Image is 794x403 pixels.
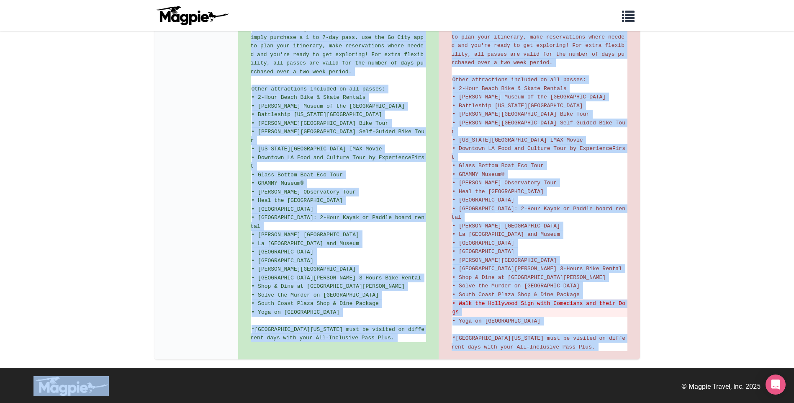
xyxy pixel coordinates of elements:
span: Go City makes sightseeing flexible and hassle-free. Simply purchase a 1 to 7-day pass, use the Go... [251,26,427,75]
img: logo-ab69f6fb50320c5b225c76a69d11143b.png [154,5,230,26]
span: • Solve the Murder on [GEOGRAPHIC_DATA] [452,283,580,289]
span: • [PERSON_NAME][GEOGRAPHIC_DATA] [252,266,356,272]
span: • [GEOGRAPHIC_DATA]: 2-Hour Kayak or Paddle board rental [251,214,424,230]
span: • [PERSON_NAME] Observatory Tour [452,180,557,186]
span: • Glass Bottom Boat Eco Tour [452,163,544,169]
span: • [GEOGRAPHIC_DATA][PERSON_NAME] 3-Hours Bike Rental [452,266,622,272]
span: • [PERSON_NAME] [GEOGRAPHIC_DATA] [252,232,359,238]
span: *[GEOGRAPHIC_DATA][US_STATE] must be visited on different days with your All-Inclusive Pass Plus. [251,326,424,341]
del: • Walk the Hollywood Sign with Comedians and their Dogs [452,300,627,316]
span: • Downtown LA Food and Culture Tour by ExperienceFirst [452,145,625,160]
span: • [PERSON_NAME] Observatory Tour [252,189,356,195]
img: logo-white-d94fa1abed81b67a048b3d0f0ab5b955.png [33,376,109,396]
span: • Shop & Dine at [GEOGRAPHIC_DATA][PERSON_NAME] [452,274,606,281]
span: • [GEOGRAPHIC_DATA]: 2-Hour Kayak or Paddle board rental [452,206,625,221]
span: • GRAMMY Museum® [252,180,304,186]
div: Open Intercom Messenger [766,375,786,395]
span: • [GEOGRAPHIC_DATA] [452,197,514,203]
span: • [PERSON_NAME][GEOGRAPHIC_DATA] Bike Tour [452,111,590,117]
span: Other attractions included on all passes: [252,86,385,92]
span: • [GEOGRAPHIC_DATA] [252,206,313,212]
span: Other attractions included on all passes: [452,77,586,83]
span: • Battleship [US_STATE][GEOGRAPHIC_DATA] [452,103,583,109]
span: • GRAMMY Museum® [452,171,505,178]
span: • [GEOGRAPHIC_DATA] [452,240,514,246]
span: • La [GEOGRAPHIC_DATA] and Museum [252,240,359,247]
span: • [PERSON_NAME][GEOGRAPHIC_DATA] Bike Tour [252,120,389,127]
span: • South Coast Plaza Shop & Dine Package [252,300,379,307]
p: © Magpie Travel, Inc. 2025 [681,381,761,392]
span: • [GEOGRAPHIC_DATA] [252,249,313,255]
span: • Yoga on [GEOGRAPHIC_DATA] [252,309,340,315]
span: • 2-Hour Beach Bike & Skate Rentals [452,85,567,92]
span: • [PERSON_NAME] Museum of the [GEOGRAPHIC_DATA] [452,94,606,100]
span: • Heal the [GEOGRAPHIC_DATA] [252,197,343,204]
span: • South Coast Plaza Shop & Dine Package [452,292,580,298]
span: • [PERSON_NAME][GEOGRAPHIC_DATA] Self-Guided Bike Tour [251,129,424,144]
span: • [PERSON_NAME][GEOGRAPHIC_DATA] [452,257,557,263]
span: • Shop & Dine at [GEOGRAPHIC_DATA][PERSON_NAME] [252,283,405,289]
span: • Glass Bottom Boat Eco Tour [252,172,343,178]
span: • Battleship [US_STATE][GEOGRAPHIC_DATA] [252,111,382,118]
span: • [GEOGRAPHIC_DATA] [252,258,313,264]
span: • [GEOGRAPHIC_DATA][PERSON_NAME] 3-Hours Bike Rental [252,275,421,281]
span: • [US_STATE][GEOGRAPHIC_DATA] IMAX Movie [452,137,583,143]
span: • Yoga on [GEOGRAPHIC_DATA] [452,318,541,324]
span: • Heal the [GEOGRAPHIC_DATA] [452,189,544,195]
span: • 2-Hour Beach Bike & Skate Rentals [252,94,366,101]
span: • [US_STATE][GEOGRAPHIC_DATA] IMAX Movie [252,146,382,152]
span: • [PERSON_NAME] Museum of the [GEOGRAPHIC_DATA] [252,103,405,109]
span: • [GEOGRAPHIC_DATA] [452,248,514,255]
span: • Downtown LA Food and Culture Tour by ExperienceFirst [251,155,424,170]
span: • [PERSON_NAME][GEOGRAPHIC_DATA] Self-Guided Bike Tour [452,120,625,135]
span: • Solve the Murder on [GEOGRAPHIC_DATA] [252,292,379,298]
span: *[GEOGRAPHIC_DATA][US_STATE] must be visited on different days with your All-Inclusive Pass Plus. [452,335,625,350]
span: • [PERSON_NAME] [GEOGRAPHIC_DATA] [452,223,560,229]
span: • La [GEOGRAPHIC_DATA] and Museum [452,231,560,238]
